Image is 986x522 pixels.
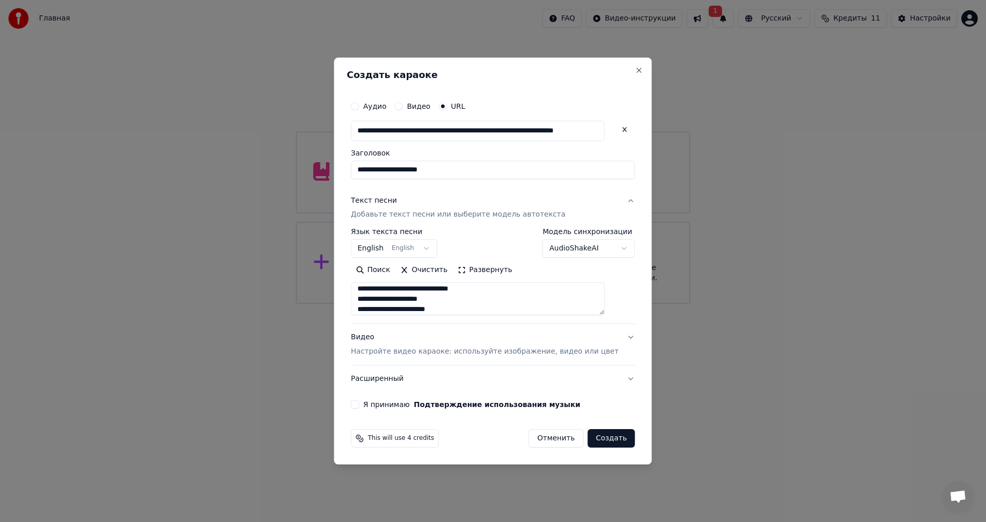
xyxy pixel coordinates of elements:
[452,262,517,279] button: Развернуть
[351,228,437,236] label: Язык текста песни
[368,434,434,442] span: This will use 4 credits
[363,103,386,110] label: Аудио
[587,429,635,448] button: Создать
[351,149,635,157] label: Заголовок
[351,333,618,357] div: Видео
[351,262,395,279] button: Поиск
[351,324,635,365] button: ВидеоНастройте видео караоке: используйте изображение, видео или цвет
[451,103,465,110] label: URL
[543,228,635,236] label: Модель синхронизации
[414,401,580,408] button: Я принимаю
[347,70,639,80] h2: Создать караоке
[351,187,635,228] button: Текст песниДобавьте текст песни или выберите модель автотекста
[395,262,453,279] button: Очистить
[407,103,430,110] label: Видео
[528,429,583,448] button: Отменить
[351,365,635,392] button: Расширенный
[351,196,397,206] div: Текст песни
[351,210,565,220] p: Добавьте текст песни или выберите модель автотекста
[351,346,618,357] p: Настройте видео караоке: используйте изображение, видео или цвет
[351,228,635,324] div: Текст песниДобавьте текст песни или выберите модель автотекста
[363,401,580,408] label: Я принимаю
